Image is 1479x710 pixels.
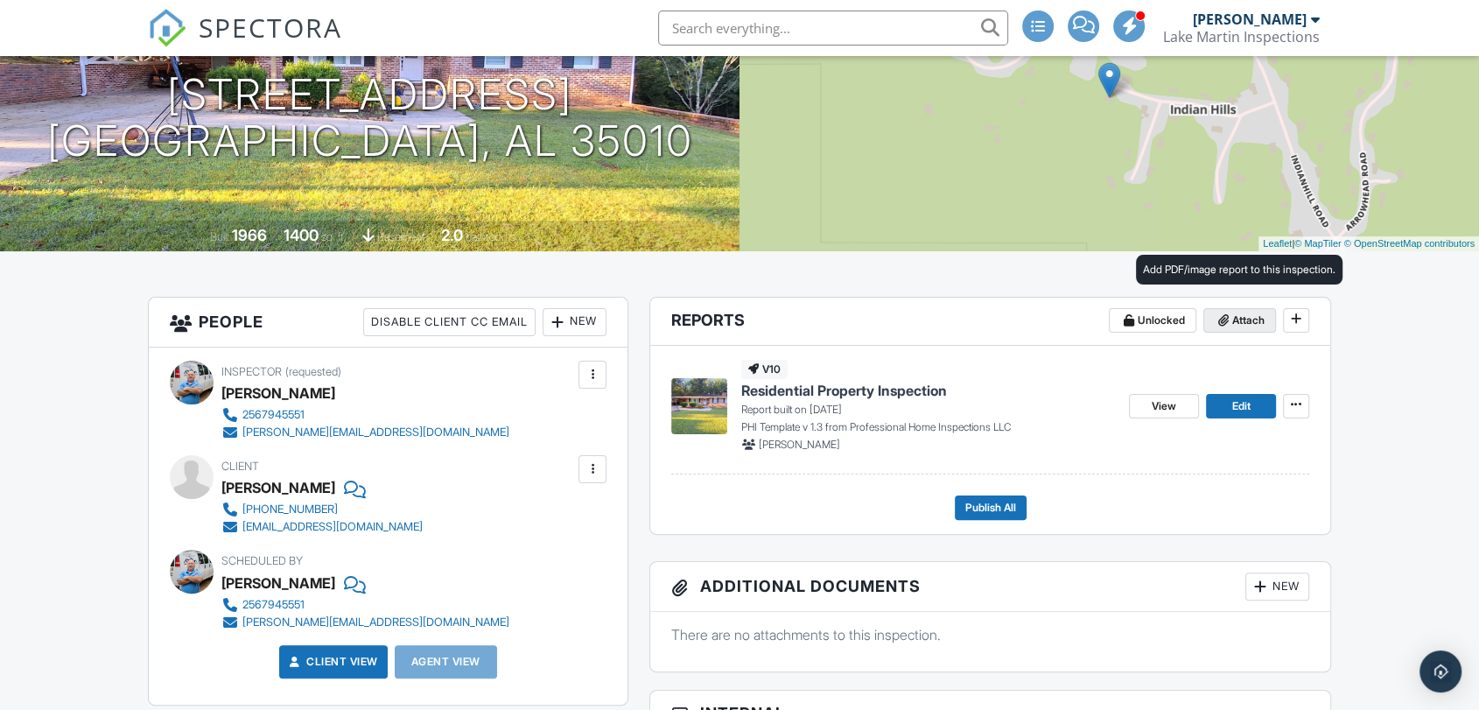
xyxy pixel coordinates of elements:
div: Open Intercom Messenger [1419,650,1461,692]
div: 2567945551 [242,408,305,422]
a: [PHONE_NUMBER] [221,501,423,518]
p: There are no attachments to this inspection. [671,625,1309,644]
span: bathrooms [466,230,515,243]
div: [PERSON_NAME][EMAIL_ADDRESS][DOMAIN_NAME] [242,615,509,629]
a: 2567945551 [221,406,509,424]
a: [EMAIL_ADDRESS][DOMAIN_NAME] [221,518,423,536]
input: Search everything... [658,11,1008,46]
div: [PERSON_NAME] [221,475,335,501]
span: basement [377,230,424,243]
div: [PHONE_NUMBER] [242,503,338,517]
a: 2567945551 [221,596,509,614]
div: [PERSON_NAME] [1193,11,1307,28]
h1: [STREET_ADDRESS] [GEOGRAPHIC_DATA], AL 35010 [47,72,693,165]
span: Client [221,460,259,473]
a: © MapTiler [1294,238,1342,249]
span: sq. ft. [321,230,346,243]
img: The Best Home Inspection Software - Spectora [148,9,186,47]
span: Scheduled By [221,554,303,567]
div: 1400 [284,226,319,244]
a: [PERSON_NAME][EMAIL_ADDRESS][DOMAIN_NAME] [221,424,509,441]
div: [PERSON_NAME] [221,380,335,406]
div: [PERSON_NAME] [221,570,335,596]
a: [PERSON_NAME][EMAIL_ADDRESS][DOMAIN_NAME] [221,614,509,631]
div: | [1258,236,1479,251]
div: Disable Client CC Email [363,308,536,336]
h3: People [149,298,627,348]
a: Leaflet [1263,238,1292,249]
a: SPECTORA [148,24,342,60]
div: Lake Martin Inspections [1163,28,1320,46]
span: (requested) [285,365,341,378]
div: [PERSON_NAME][EMAIL_ADDRESS][DOMAIN_NAME] [242,425,509,439]
div: New [1245,573,1309,601]
div: 2.0 [441,226,463,244]
div: New [543,308,606,336]
span: SPECTORA [199,9,342,46]
span: Inspector [221,365,282,378]
a: Client View [285,653,378,671]
div: 2567945551 [242,598,305,612]
span: Built [210,230,229,243]
div: [EMAIL_ADDRESS][DOMAIN_NAME] [242,520,423,534]
h3: Additional Documents [650,562,1330,612]
a: © OpenStreetMap contributors [1344,238,1475,249]
div: 1966 [232,226,267,244]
